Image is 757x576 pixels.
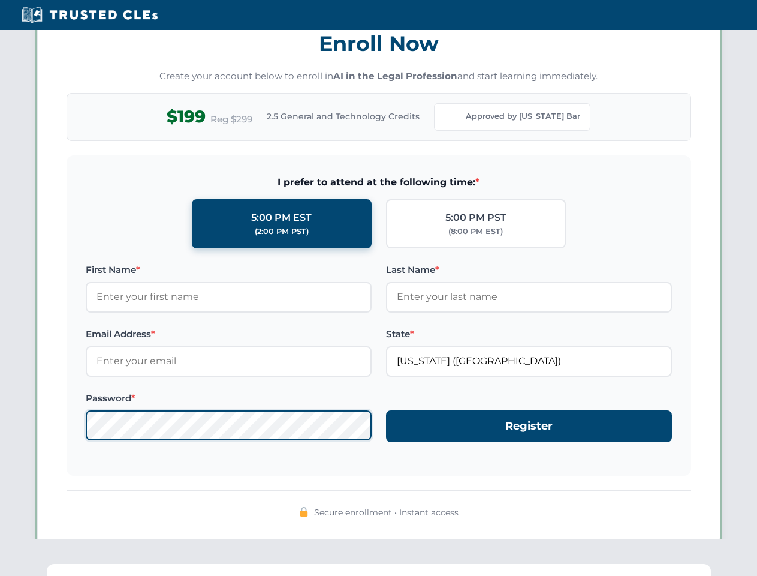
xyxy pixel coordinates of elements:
label: State [386,327,672,341]
input: Enter your email [86,346,372,376]
div: 5:00 PM EST [251,210,312,226]
span: I prefer to attend at the following time: [86,175,672,190]
label: Password [86,391,372,406]
span: $199 [167,103,206,130]
p: Create your account below to enroll in and start learning immediately. [67,70,691,83]
input: Enter your first name [86,282,372,312]
span: Reg $299 [210,112,252,127]
img: Trusted CLEs [18,6,161,24]
span: 2.5 General and Technology Credits [267,110,420,123]
img: Florida Bar [444,109,461,125]
div: (2:00 PM PST) [255,226,309,238]
img: 🔒 [299,507,309,517]
span: Approved by [US_STATE] Bar [466,110,580,122]
div: (8:00 PM EST) [448,226,503,238]
label: First Name [86,263,372,277]
label: Email Address [86,327,372,341]
input: Enter your last name [386,282,672,312]
div: 5:00 PM PST [445,210,506,226]
label: Last Name [386,263,672,277]
strong: AI in the Legal Profession [333,70,457,82]
span: Secure enrollment • Instant access [314,506,459,519]
button: Register [386,410,672,442]
input: Florida (FL) [386,346,672,376]
h3: Enroll Now [67,25,691,62]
